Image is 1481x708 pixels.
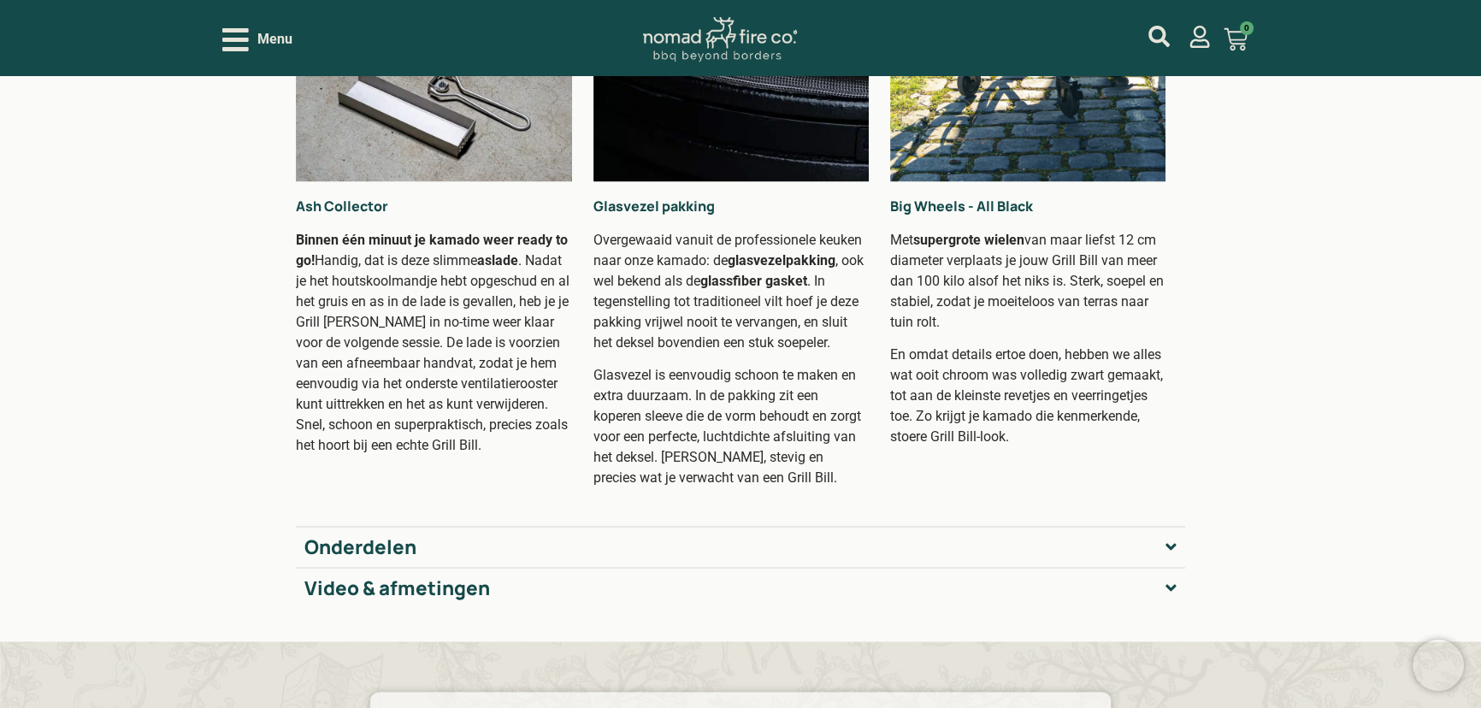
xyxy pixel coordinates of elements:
summary: Video & afmetingen [296,567,1184,608]
a: mijn account [1148,26,1170,47]
strong: glassfiber gasket [700,272,807,288]
summary: Onderdelen [296,526,1184,567]
h2: Video & afmetingen [304,576,490,599]
img: Nomad Logo [643,17,797,62]
p: Glasvezel is eenvoudig schoon te maken en extra duurzaam. In de pakking zit een koperen sleeve di... [593,364,869,487]
a: mijn account [1189,26,1211,48]
p: Met van maar liefst 12 cm diameter verplaats je jouw Grill Bill van meer dan 100 kilo alsof het n... [890,229,1165,332]
p: En omdat details ertoe doen, hebben we alles wat ooit chroom was volledig zwart gemaakt, tot aan ... [890,344,1165,446]
h2: Glasvezel pakking [593,198,715,212]
p: Handig, dat is deze slimme . Nadat je het houtskoolmandje hebt opgeschud en al het gruis en as in... [296,229,571,455]
strong: Binnen één minuut je kamado weer ready to go! [296,231,568,268]
a: 0 [1203,17,1268,62]
span: 0 [1240,21,1254,35]
iframe: Brevo live chat [1413,640,1464,691]
h2: Onderdelen [304,535,416,558]
h2: Big Wheels - All Black [890,198,1033,212]
p: Overgewaaid vanuit de professionele keuken naar onze kamado: de , ook wel bekend als de . In tege... [593,229,869,352]
strong: glasvezelpakking [728,251,835,268]
span: Menu [257,29,292,50]
strong: supergrote wielen [913,231,1024,247]
div: Open/Close Menu [222,25,292,55]
h2: Ash Collector [296,198,388,212]
strong: aslade [477,251,518,268]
